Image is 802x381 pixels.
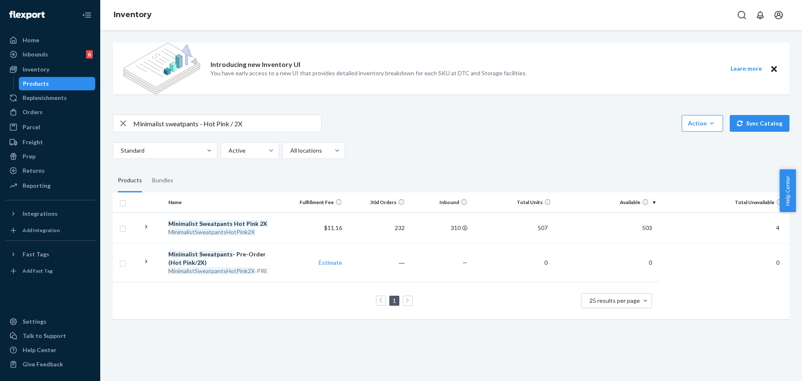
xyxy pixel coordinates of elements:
p: Introducing new Inventory UI [211,60,300,69]
div: Inbounds [23,50,48,59]
div: Action [688,119,717,128]
em: Minimalist [168,220,198,227]
div: Bundles [152,169,173,192]
div: Replenishments [23,94,67,102]
button: Help Center [779,169,796,212]
div: Parcel [23,123,40,131]
th: Total Units [471,192,554,212]
span: 0 [645,259,655,266]
em: MinimalistSweatpantsHotPink2X [168,228,255,235]
span: 4 [773,224,783,231]
a: Reporting [5,179,95,192]
a: Add Integration [5,224,95,237]
span: — [462,259,467,266]
div: Integrations [23,210,58,218]
a: Parcel [5,120,95,134]
div: Give Feedback [23,360,63,368]
button: Learn more [725,64,767,74]
button: Close Navigation [79,7,95,23]
span: 25 results per page [589,297,640,304]
a: Products [19,77,96,90]
button: Integrations [5,207,95,220]
em: Hot [170,259,182,266]
a: Inventory [5,63,95,76]
div: Freight [23,138,43,146]
em: Sweatpants [199,251,233,258]
span: $11.16 [324,224,342,231]
span: 0 [541,259,551,266]
th: Available [554,192,659,212]
div: Returns [23,166,45,175]
div: Add Integration [23,227,60,234]
th: 30d Orders [345,192,408,212]
div: Products [23,79,49,88]
button: Fast Tags [5,248,95,261]
em: Sweatpants [199,220,233,227]
a: Home [5,33,95,47]
a: Help Center [5,343,95,357]
input: Search inventory by name or sku [133,115,321,132]
em: 2X [197,259,205,266]
button: Open account menu [770,7,787,23]
img: Flexport logo [9,11,45,19]
a: Prep [5,150,95,163]
div: -PRE [168,267,279,275]
a: Add Fast Tag [5,264,95,278]
a: Inventory [114,10,152,19]
input: Standard [120,146,121,155]
div: Add Fast Tag [23,267,53,274]
button: Open Search Box [733,7,750,23]
a: Freight [5,136,95,149]
em: Pink [246,220,259,227]
td: 310 [408,212,471,243]
span: 0 [773,259,783,266]
div: Home [23,36,39,44]
a: Returns [5,164,95,177]
div: 6 [86,50,93,59]
th: Total Unavailable [659,192,789,212]
div: Products [118,169,142,192]
em: Pink [183,259,195,266]
div: Reporting [23,182,51,190]
p: You have early access to a new UI that provides detailed inventory breakdown for each SKU at DTC ... [211,69,527,77]
div: Fast Tags [23,250,49,258]
div: Prep [23,152,36,161]
a: Estimate [319,259,342,266]
td: ― [345,243,408,282]
div: Talk to Support [23,332,66,340]
th: Fulfillment Fee [283,192,345,212]
div: Help Center [23,346,56,354]
div: Orders [23,108,43,116]
a: Settings [5,315,95,328]
a: Replenishments [5,91,95,105]
ol: breadcrumbs [107,3,158,27]
th: Name [165,192,282,212]
button: Talk to Support [5,329,95,343]
button: Give Feedback [5,358,95,371]
button: Close [769,64,779,74]
span: 507 [534,224,551,231]
th: Inbound [408,192,471,212]
img: new-reports-banner-icon.82668bd98b6a51aee86340f2a7b77ae3.png [123,43,200,95]
div: - Pre-Order ( / ) [168,250,279,267]
td: 232 [345,212,408,243]
iframe: Opens a widget where you can chat to one of our agents [749,356,794,377]
a: Orders [5,105,95,119]
button: Sync Catalog [730,115,789,132]
div: Inventory [23,65,49,74]
div: Settings [23,317,46,326]
em: MinimalistSweatpantsHotPink2X [168,267,255,274]
em: 2X [260,220,267,227]
button: Open notifications [752,7,769,23]
a: Page 1 is your current page [391,297,398,304]
input: Active [228,146,228,155]
a: Inbounds6 [5,48,95,61]
span: 503 [639,224,655,231]
em: Hot [234,220,245,227]
button: Action [682,115,723,132]
em: Minimalist [168,251,198,258]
